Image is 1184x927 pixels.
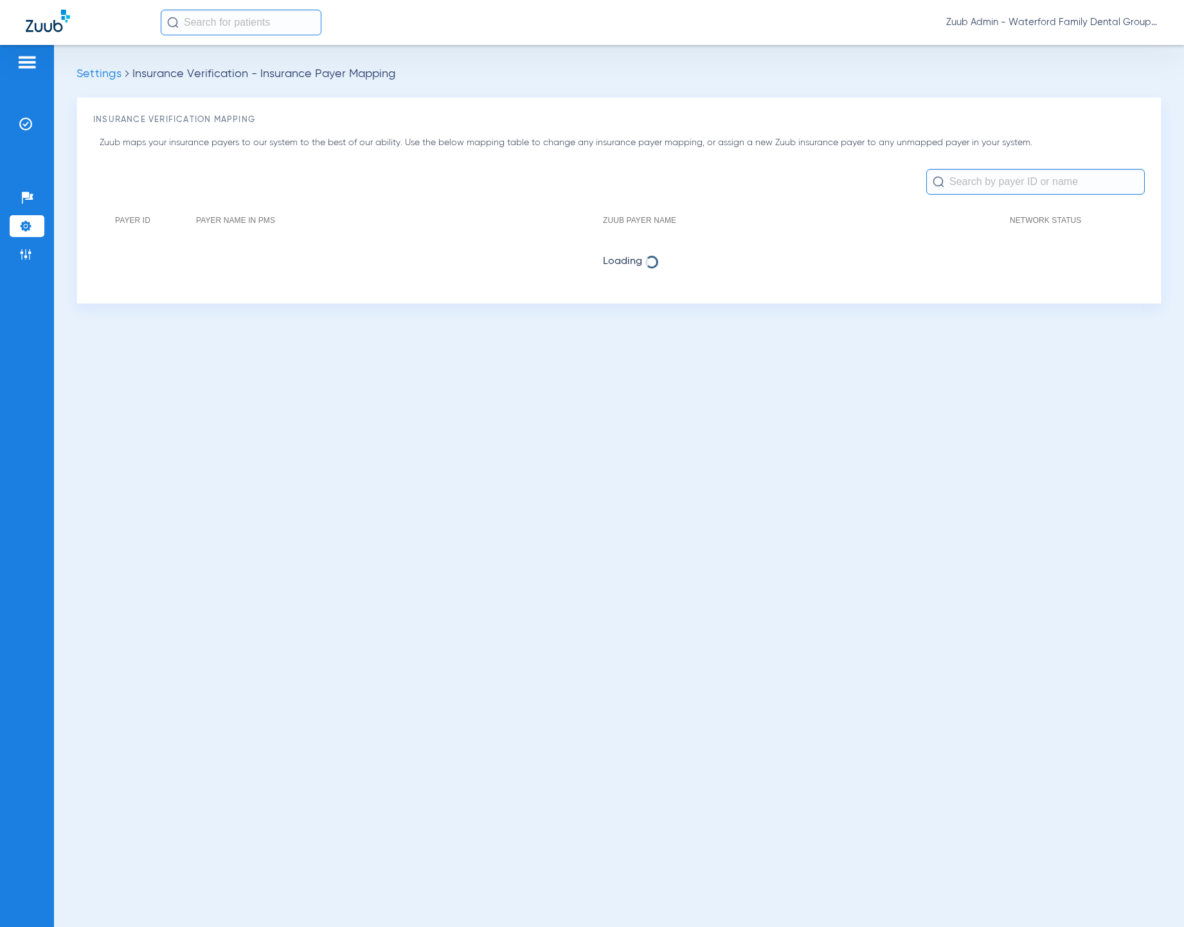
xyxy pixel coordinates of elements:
[93,114,1145,127] h3: Insurance Verification Mapping
[167,17,179,28] img: Search Icon
[1010,205,1109,235] th: Network Status
[100,205,196,235] th: Payer ID
[196,205,603,235] th: Payer Name in PMS
[926,169,1145,195] input: Search by payer ID or name
[946,16,1158,29] span: Zuub Admin - Waterford Family Dental Group (General Practice) | WDG
[100,136,1145,150] p: Zuub maps your insurance payers to our system to the best of our ability. Use the below mapping t...
[76,68,121,80] span: Settings
[161,10,321,35] input: Search for patients
[26,10,70,32] img: Zuub Logo
[100,255,1145,268] span: Loading
[603,205,1010,235] th: Zuub Payer Name
[132,68,395,80] span: Insurance Verification - Insurance Payer Mapping
[933,176,944,188] img: Search Icon
[17,55,37,70] img: hamburger-icon
[1120,865,1184,927] iframe: Chat Widget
